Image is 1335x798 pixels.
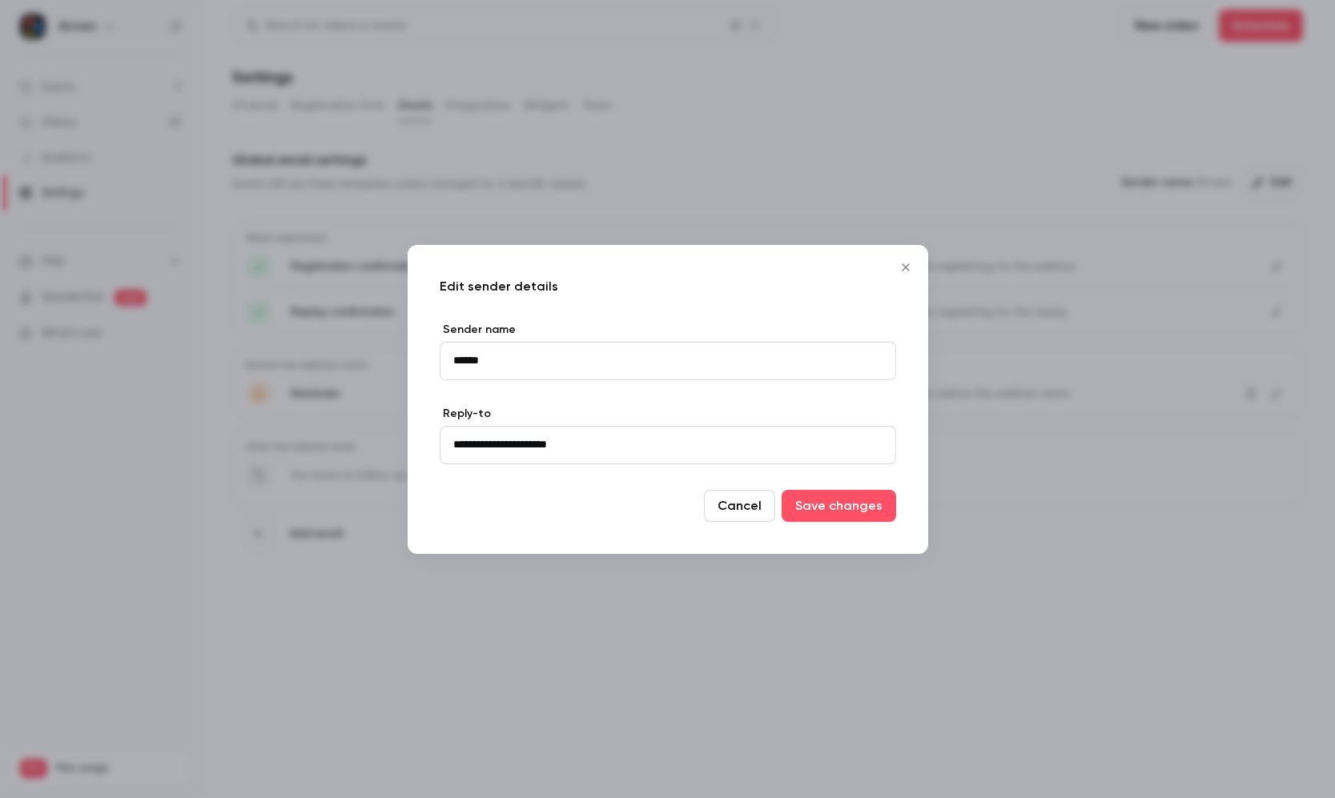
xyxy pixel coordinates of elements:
label: Sender name [440,322,896,338]
button: Save changes [782,490,896,522]
button: Cancel [704,490,775,522]
button: Close [890,251,922,283]
label: Reply-to [440,406,896,422]
h4: Edit sender details [440,277,896,296]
